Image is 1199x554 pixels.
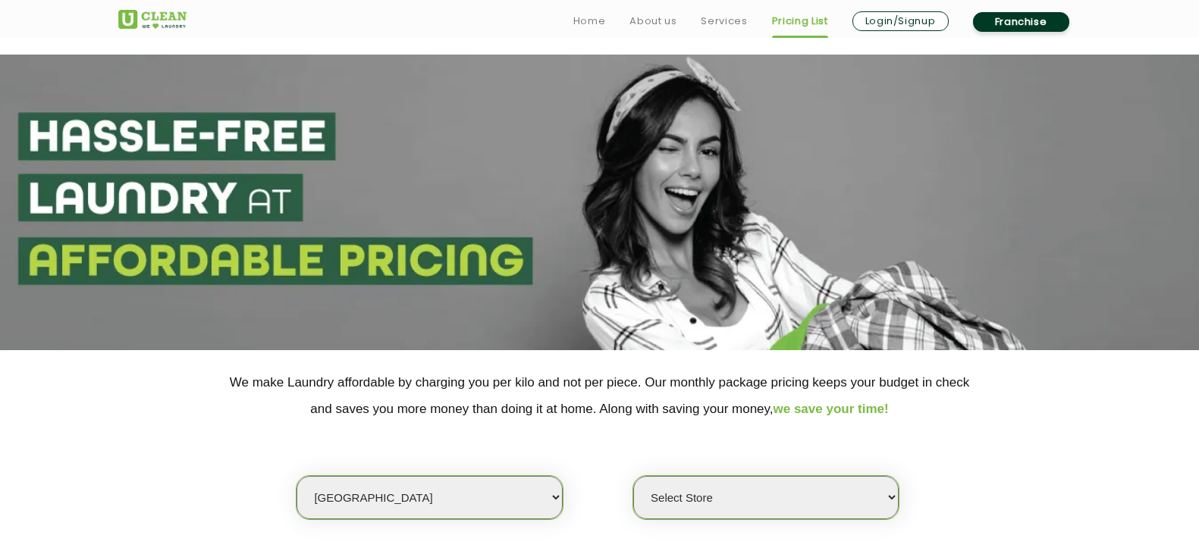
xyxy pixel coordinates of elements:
[701,12,747,30] a: Services
[774,402,889,416] span: we save your time!
[573,12,606,30] a: Home
[118,10,187,29] img: UClean Laundry and Dry Cleaning
[629,12,676,30] a: About us
[973,12,1069,32] a: Franchise
[772,12,828,30] a: Pricing List
[852,11,949,31] a: Login/Signup
[118,369,1081,422] p: We make Laundry affordable by charging you per kilo and not per piece. Our monthly package pricin...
